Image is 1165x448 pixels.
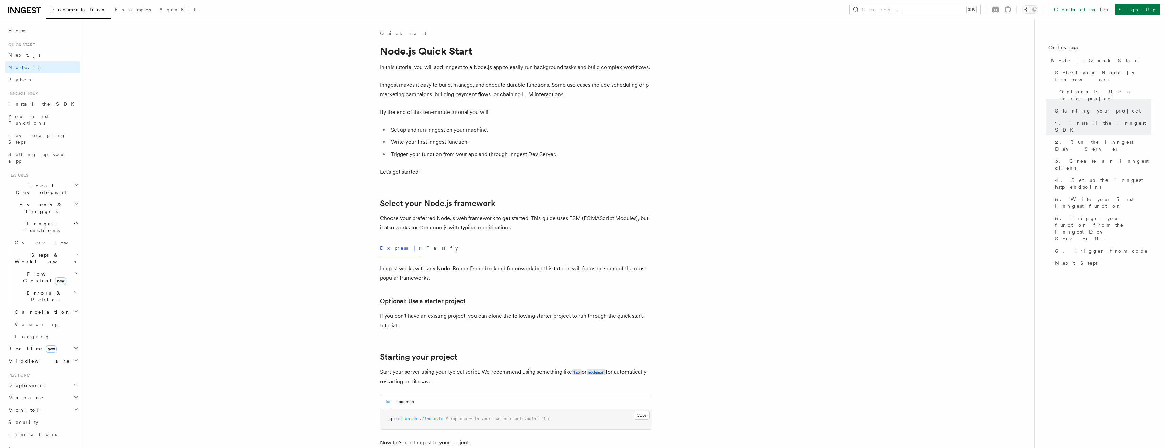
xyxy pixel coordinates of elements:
span: Documentation [50,7,106,12]
span: Node.js Quick Start [1051,57,1140,64]
span: Python [8,77,33,82]
a: Overview [12,237,80,249]
button: Express.js [380,241,421,256]
p: Inngest makes it easy to build, manage, and execute durable functions. Some use cases include sch... [380,80,652,99]
a: Select your Node.js framework [1052,67,1151,86]
a: Starting your project [1052,105,1151,117]
span: Inngest Functions [5,220,73,234]
button: Copy [634,411,650,420]
span: Monitor [5,407,40,413]
a: Limitations [5,428,80,441]
span: Platform [5,373,31,378]
span: Node.js [8,65,40,70]
button: Deployment [5,379,80,392]
a: Next.js [5,49,80,61]
p: Now let's add Inngest to your project. [380,438,652,447]
span: 6. Trigger from code [1055,247,1148,254]
button: Manage [5,392,80,404]
span: Flow Control [12,271,75,284]
a: 6. Trigger from code [1052,245,1151,257]
a: Install the SDK [5,98,80,110]
a: Node.js Quick Start [1048,54,1151,67]
a: Documentation [46,2,111,19]
p: Inngest works with any Node, Bun or Deno backend framework,but this tutorial will focus on some o... [380,264,652,283]
a: Starting your project [380,352,457,362]
span: 4. Set up the Inngest http endpoint [1055,177,1151,190]
span: new [46,345,57,353]
span: Events & Triggers [5,201,74,215]
span: Deployment [5,382,45,389]
span: Optional: Use a starter project [1059,88,1151,102]
a: tsx [572,368,582,375]
a: Node.js [5,61,80,73]
a: Quick start [380,30,426,37]
p: Start your server using your typical script. We recommend using something like or for automatical... [380,367,652,386]
span: Versioning [15,322,60,327]
span: new [55,277,66,285]
span: tsx [396,416,403,421]
span: Logging [15,334,50,339]
span: Install the SDK [8,101,79,107]
p: If you don't have an existing project, you can clone the following starter project to run through... [380,311,652,330]
li: Set up and run Inngest on your machine. [389,125,652,135]
code: tsx [572,369,582,375]
span: Next.js [8,52,40,58]
a: 1. Install the Inngest SDK [1052,117,1151,136]
span: # replace with your own main entrypoint file [446,416,550,421]
a: 3. Create an Inngest client [1052,155,1151,174]
a: Security [5,416,80,428]
span: Leveraging Steps [8,133,66,145]
a: Versioning [12,318,80,330]
button: Inngest Functions [5,218,80,237]
h1: Node.js Quick Start [380,45,652,57]
button: Local Development [5,179,80,199]
span: 2. Run the Inngest Dev Server [1055,139,1151,152]
span: Features [5,173,28,178]
a: 5. Write your first Inngest function [1052,193,1151,212]
button: Monitor [5,404,80,416]
button: Flow Controlnew [12,268,80,287]
span: Setting up your app [8,152,67,164]
span: Your first Functions [8,114,49,126]
span: Examples [115,7,151,12]
li: Trigger your function from your app and through Inngest Dev Server. [389,150,652,159]
button: Errors & Retries [12,287,80,306]
button: Middleware [5,355,80,367]
span: Security [8,419,38,425]
span: watch [405,416,417,421]
button: Realtimenew [5,343,80,355]
span: Starting your project [1055,107,1141,114]
p: In this tutorial you will add Inngest to a Node.js app to easily run background tasks and build c... [380,63,652,72]
button: Cancellation [12,306,80,318]
span: 5. Trigger your function from the Inngest Dev Server UI [1055,215,1151,242]
span: Next Steps [1055,260,1098,266]
a: Optional: Use a starter project [1056,86,1151,105]
span: npx [388,416,396,421]
span: AgentKit [159,7,195,12]
a: Setting up your app [5,148,80,167]
a: Select your Node.js framework [380,199,495,208]
div: Inngest Functions [5,237,80,343]
span: Errors & Retries [12,290,74,303]
a: Next Steps [1052,257,1151,269]
button: nodemon [396,395,414,409]
span: 5. Write your first Inngest function [1055,196,1151,209]
span: Middleware [5,358,70,364]
a: 5. Trigger your function from the Inngest Dev Server UI [1052,212,1151,245]
p: By the end of this ten-minute tutorial you will: [380,107,652,117]
button: Toggle dark mode [1022,5,1038,14]
p: Let's get started! [380,167,652,177]
button: Steps & Workflows [12,249,80,268]
a: Leveraging Steps [5,129,80,148]
span: 1. Install the Inngest SDK [1055,120,1151,133]
code: nodemon [587,369,606,375]
a: Python [5,73,80,86]
p: Choose your preferred Node.js web framework to get started. This guide uses ESM (ECMAScript Modul... [380,213,652,232]
a: Sign Up [1115,4,1160,15]
a: Examples [111,2,155,18]
a: Contact sales [1050,4,1112,15]
a: 4. Set up the Inngest http endpoint [1052,174,1151,193]
a: Logging [12,330,80,343]
a: AgentKit [155,2,199,18]
span: Manage [5,394,44,401]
